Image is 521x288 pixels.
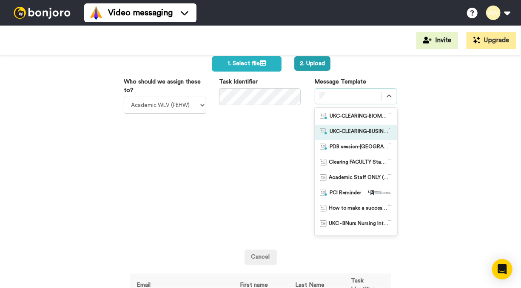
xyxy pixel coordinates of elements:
span: Clearing FACULTY Staff ONLY Clearing Offers Made (2025) [329,159,388,167]
button: Upgrade [467,32,516,49]
label: Message Template [315,78,367,86]
img: vm-color.svg [89,6,103,20]
button: 2. Upload [294,56,330,71]
span: PDB session-[GEOGRAPHIC_DATA] [330,144,389,152]
img: c0db3496-36db-47dd-bc5f-9f3a1f8391a7 [367,190,392,196]
img: c0db3496-36db-47dd-bc5f-9f3a1f8391a7 [388,159,392,160]
img: Message-temps.svg [320,205,327,212]
div: Open Intercom Messenger [492,259,512,279]
span: How to make a successful international application webinar [329,205,388,213]
img: c0db3496-36db-47dd-bc5f-9f3a1f8391a7 [389,128,392,129]
img: nextgen-template.svg [320,128,328,135]
span: 1. Select file [228,60,266,66]
img: nextgen-template.svg [320,190,328,196]
img: Message-temps.svg [320,159,327,166]
a: Cancel [245,250,277,265]
img: Message-temps.svg [320,220,327,227]
span: PCI Reminder [330,190,361,198]
img: c0db3496-36db-47dd-bc5f-9f3a1f8391a7 [388,220,392,221]
img: nextgen-template.svg [320,113,328,120]
img: c0db3496-36db-47dd-bc5f-9f3a1f8391a7 [388,174,392,175]
span: UKC-CLEARING-BIOMED OFFERS MADE [330,113,389,121]
span: Video messaging [108,7,173,19]
label: Task Identifier [219,78,258,86]
img: 0a2bfc76-1499-422d-ad4e-557cedd87c03 [389,144,392,144]
label: Who should we assign these to? [124,78,206,95]
span: UKC-CLEARING-BUSINESS OFFERS MADE [330,128,389,137]
img: nextgen-template.svg [320,144,328,150]
span: Academic Staff ONLY (UKC) Conditional Offer No Response (SEM1 2025/6) [329,174,388,183]
img: bj-logo-header-white.svg [10,7,74,19]
button: Invite [416,32,458,49]
img: c0db3496-36db-47dd-bc5f-9f3a1f8391a7 [389,113,392,114]
span: UKC - BNurs Nursing Interviews - 1 day/s before (SEM2 2024/5 & SEM1 2025/6) [329,220,388,229]
img: Message-temps.svg [320,174,327,181]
